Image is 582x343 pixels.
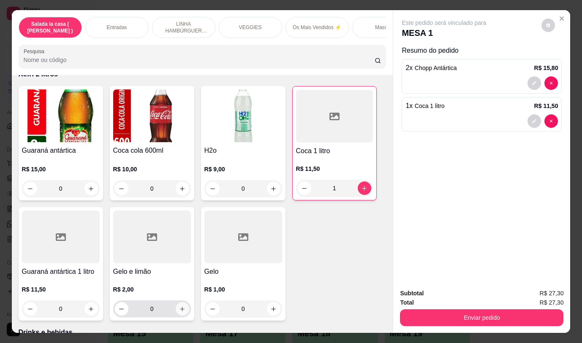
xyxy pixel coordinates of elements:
button: decrease-product-quantity [544,114,558,128]
button: decrease-product-quantity [24,182,37,195]
p: Este pedido será vinculado para [402,19,486,27]
button: increase-product-quantity [176,182,189,195]
p: 2 x [405,63,457,73]
button: increase-product-quantity [84,302,98,316]
button: decrease-product-quantity [541,19,555,32]
p: R$ 10,00 [113,165,191,173]
button: Close [555,12,568,25]
p: MESA 1 [402,27,486,39]
h4: Guaraná antártica 1 litro [22,267,100,277]
img: product-image [204,89,282,142]
h4: Gelo e limão [113,267,191,277]
button: decrease-product-quantity [115,182,128,195]
p: R$ 11,50 [534,102,558,110]
p: R$ 15,80 [534,64,558,72]
button: decrease-product-quantity [528,114,541,128]
p: R$ 11,50 [296,165,373,173]
p: Drinks e bebidas [19,327,386,338]
p: 1 x [405,101,444,111]
p: Salada la casa ( [PERSON_NAME] ) [26,21,75,34]
h4: H2o [204,146,282,156]
p: LINHA HAMBÚRGUER ANGUS [159,21,208,34]
span: R$ 27,30 [540,298,564,307]
p: R$ 15,00 [22,165,100,173]
button: Enviar pedido [400,309,563,326]
p: Entradas [107,24,127,31]
h4: Guaraná antártica [22,146,100,156]
strong: Subtotal [400,290,424,297]
button: increase-product-quantity [176,302,189,316]
button: decrease-product-quantity [298,181,311,195]
h4: Coca 1 litro [296,146,373,156]
h4: Coca cola 600ml [113,146,191,156]
img: product-image [113,89,191,142]
input: Pesquisa [24,56,375,64]
button: increase-product-quantity [267,182,280,195]
strong: Total [400,299,413,306]
button: increase-product-quantity [267,302,280,316]
h4: Gelo [204,267,282,277]
p: R$ 9,00 [204,165,282,173]
button: increase-product-quantity [84,182,98,195]
button: increase-product-quantity [358,181,371,195]
p: Os Mais Vendidos ⚡️ [293,24,341,31]
button: decrease-product-quantity [24,302,37,316]
p: Massas [375,24,392,31]
p: Resumo do pedido [402,46,562,56]
button: decrease-product-quantity [206,182,220,195]
span: R$ 27,30 [540,289,564,298]
img: product-image [22,89,100,142]
button: decrease-product-quantity [544,76,558,90]
span: Chopp Antártica [415,65,457,71]
button: decrease-product-quantity [115,302,128,316]
span: Coca 1 litro [415,103,445,109]
label: Pesquisa [24,48,47,55]
button: decrease-product-quantity [528,76,541,90]
p: VEGGIES [239,24,262,31]
p: R$ 1,00 [204,285,282,294]
p: R$ 2,00 [113,285,191,294]
p: R$ 11,50 [22,285,100,294]
button: decrease-product-quantity [206,302,220,316]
